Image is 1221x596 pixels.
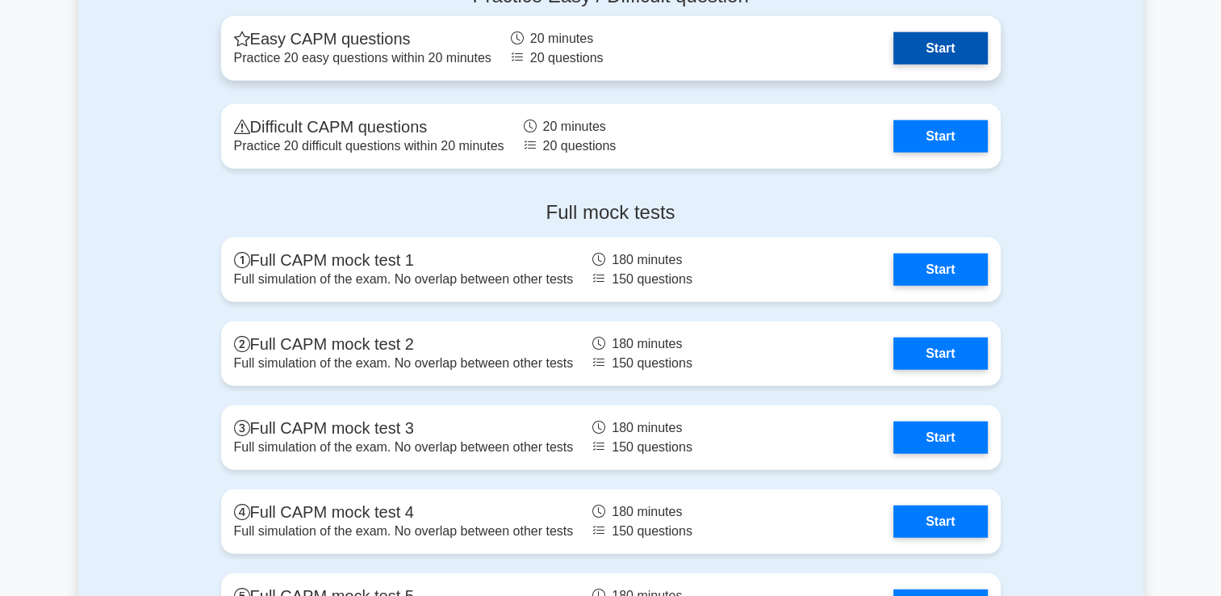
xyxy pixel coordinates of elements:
[893,338,987,370] a: Start
[893,120,987,153] a: Start
[893,32,987,65] a: Start
[893,254,987,286] a: Start
[893,422,987,454] a: Start
[221,201,1001,225] h4: Full mock tests
[893,506,987,538] a: Start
